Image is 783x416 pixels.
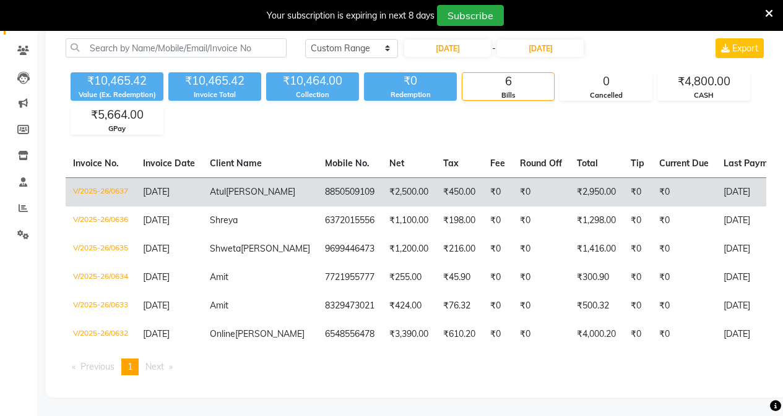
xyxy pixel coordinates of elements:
td: V/2025-26/0634 [66,263,136,292]
span: Tip [631,158,644,169]
td: ₹1,100.00 [382,206,436,235]
td: ₹0 [623,292,652,320]
td: ₹1,200.00 [382,235,436,263]
div: CASH [658,90,750,101]
td: ₹0 [483,235,513,263]
td: ₹610.20 [436,320,483,349]
td: ₹0 [623,235,652,263]
button: Subscribe [437,5,504,26]
span: [DATE] [143,243,170,254]
span: Previous [80,361,115,372]
td: ₹198.00 [436,206,483,235]
td: ₹0 [513,235,569,263]
span: Net [389,158,404,169]
td: 6548556478 [318,320,382,349]
td: ₹216.00 [436,235,483,263]
div: 6 [462,73,554,90]
td: ₹0 [483,177,513,206]
span: Current Due [659,158,709,169]
span: Round Off [520,158,562,169]
span: Shweta [210,243,241,254]
td: 8329473021 [318,292,382,320]
span: Amit [210,271,228,282]
td: ₹0 [652,235,716,263]
div: ₹10,465.42 [71,72,163,90]
div: ₹5,664.00 [71,106,163,124]
td: ₹2,500.00 [382,177,436,206]
div: Invoice Total [168,90,261,100]
td: ₹0 [513,177,569,206]
td: ₹0 [623,177,652,206]
div: ₹10,464.00 [266,72,359,90]
div: ₹10,465.42 [168,72,261,90]
td: ₹0 [652,292,716,320]
nav: Pagination [66,359,766,375]
span: Amit [210,300,228,311]
td: ₹0 [623,320,652,349]
td: ₹424.00 [382,292,436,320]
td: ₹0 [483,263,513,292]
span: Fee [490,158,505,169]
td: ₹500.32 [569,292,623,320]
div: Bills [462,90,554,101]
td: ₹0 [652,263,716,292]
span: [DATE] [143,328,170,339]
div: ₹4,800.00 [658,73,750,90]
span: [PERSON_NAME] [226,186,295,197]
span: [PERSON_NAME] [235,328,305,339]
td: ₹1,298.00 [569,206,623,235]
td: ₹0 [513,292,569,320]
div: 0 [560,73,652,90]
span: Total [577,158,598,169]
span: - [492,42,496,55]
td: ₹0 [623,206,652,235]
button: Export [716,38,764,58]
td: ₹0 [483,320,513,349]
td: ₹450.00 [436,177,483,206]
td: 9699446473 [318,235,382,263]
span: [PERSON_NAME] [241,243,310,254]
span: 1 [128,361,132,372]
span: Next [145,361,164,372]
div: GPay [71,124,163,134]
div: Redemption [364,90,457,100]
td: ₹2,950.00 [569,177,623,206]
td: V/2025-26/0636 [66,206,136,235]
td: ₹1,416.00 [569,235,623,263]
td: ₹4,000.20 [569,320,623,349]
td: ₹0 [513,206,569,235]
td: V/2025-26/0637 [66,177,136,206]
td: 8850509109 [318,177,382,206]
td: ₹0 [483,206,513,235]
td: V/2025-26/0632 [66,320,136,349]
td: ₹255.00 [382,263,436,292]
span: [DATE] [143,300,170,311]
td: ₹0 [623,263,652,292]
div: Cancelled [560,90,652,101]
td: ₹0 [652,177,716,206]
td: ₹300.90 [569,263,623,292]
td: ₹0 [513,263,569,292]
input: Search by Name/Mobile/Email/Invoice No [66,38,287,57]
div: Your subscription is expiring in next 8 days [267,9,435,22]
span: [DATE] [143,271,170,282]
td: ₹0 [483,292,513,320]
span: Tax [443,158,459,169]
span: Client Name [210,158,262,169]
input: End Date [497,40,584,57]
td: ₹45.90 [436,263,483,292]
span: [DATE] [143,186,170,197]
td: ₹76.32 [436,292,483,320]
span: Shreya [210,214,238,226]
td: ₹3,390.00 [382,320,436,349]
span: Online [210,328,235,339]
td: 7721955777 [318,263,382,292]
span: Invoice No. [73,158,119,169]
span: Export [732,43,758,54]
div: Value (Ex. Redemption) [71,90,163,100]
span: Atul [210,186,226,197]
input: Start Date [404,40,491,57]
td: ₹0 [513,320,569,349]
td: 6372015556 [318,206,382,235]
div: Collection [266,90,359,100]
